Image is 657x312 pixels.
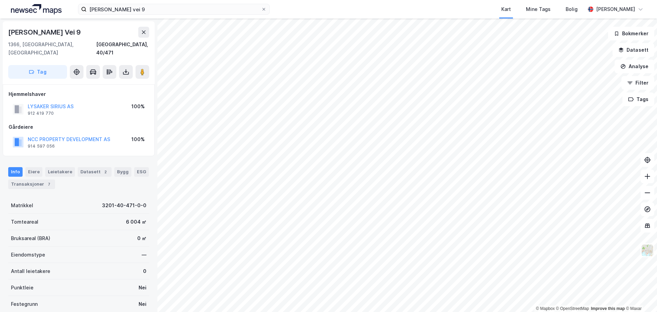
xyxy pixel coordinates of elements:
img: Z [641,244,654,257]
div: Bruksareal (BRA) [11,234,50,242]
div: 912 419 770 [28,111,54,116]
div: 100% [131,135,145,143]
div: 0 [143,267,146,275]
div: Gårdeiere [9,123,149,131]
div: Nei [139,300,146,308]
div: Eiere [25,167,42,177]
div: 6 004 ㎡ [126,218,146,226]
a: Mapbox [536,306,555,311]
div: ESG [134,167,149,177]
div: 914 597 056 [28,143,55,149]
button: Analyse [615,60,654,73]
div: Tomteareal [11,218,38,226]
div: Mine Tags [526,5,551,13]
div: Festegrunn [11,300,38,308]
div: Bygg [114,167,131,177]
div: Bolig [566,5,578,13]
div: Matrikkel [11,201,33,210]
div: Transaksjoner [8,179,55,189]
div: Info [8,167,23,177]
button: Datasett [613,43,654,57]
div: Antall leietakere [11,267,50,275]
input: Søk på adresse, matrikkel, gårdeiere, leietakere eller personer [87,4,261,14]
img: logo.a4113a55bc3d86da70a041830d287a7e.svg [11,4,62,14]
div: [PERSON_NAME] Vei 9 [8,27,82,38]
a: OpenStreetMap [556,306,589,311]
div: — [142,251,146,259]
div: 1366, [GEOGRAPHIC_DATA], [GEOGRAPHIC_DATA] [8,40,96,57]
div: Kart [501,5,511,13]
div: [GEOGRAPHIC_DATA], 40/471 [96,40,149,57]
button: Tag [8,65,67,79]
div: Nei [139,284,146,292]
div: 100% [131,102,145,111]
div: [PERSON_NAME] [596,5,635,13]
div: Eiendomstype [11,251,45,259]
div: 7 [46,181,52,188]
div: 2 [102,169,109,175]
div: 0 ㎡ [137,234,146,242]
button: Filter [621,76,654,90]
div: Hjemmelshaver [9,90,149,98]
div: Leietakere [45,167,75,177]
div: 3201-40-471-0-0 [102,201,146,210]
div: Punktleie [11,284,34,292]
iframe: Chat Widget [623,279,657,312]
button: Bokmerker [608,27,654,40]
a: Improve this map [591,306,625,311]
div: Datasett [78,167,112,177]
button: Tags [622,92,654,106]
